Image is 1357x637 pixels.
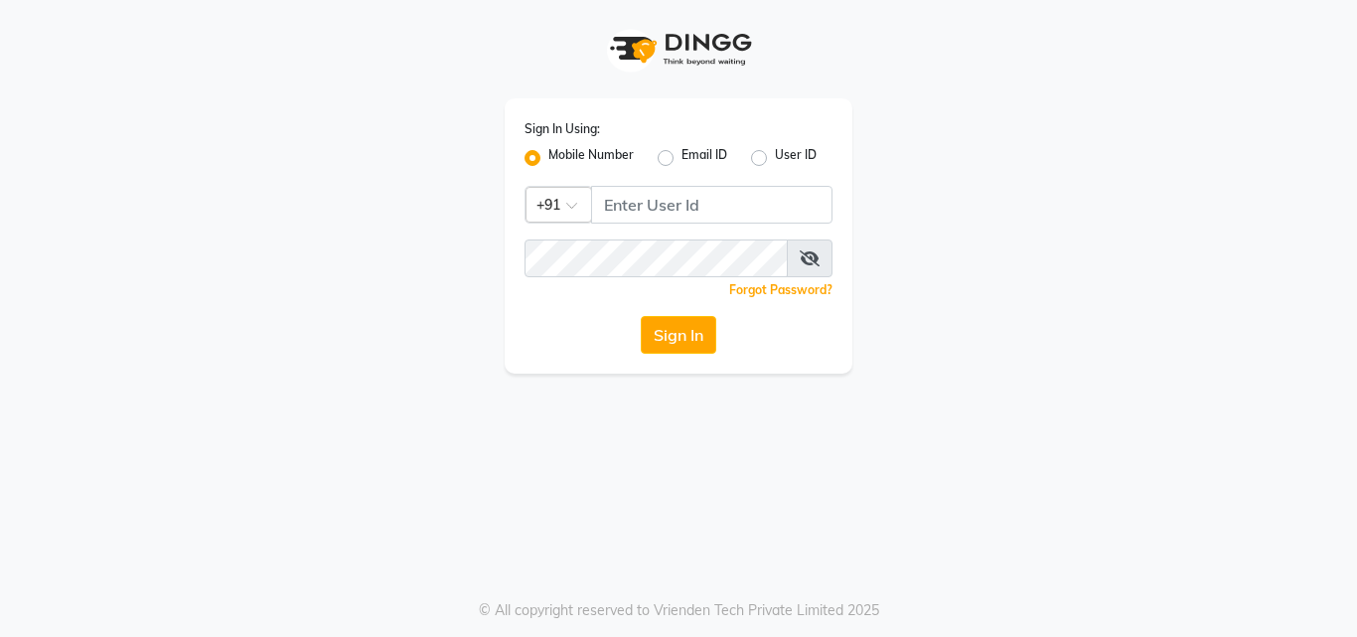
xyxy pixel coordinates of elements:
input: Username [525,239,788,277]
label: Mobile Number [548,146,634,170]
label: Email ID [681,146,727,170]
img: logo1.svg [599,20,758,79]
button: Sign In [641,316,716,354]
input: Username [591,186,832,224]
a: Forgot Password? [729,282,832,297]
label: User ID [775,146,817,170]
label: Sign In Using: [525,120,600,138]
